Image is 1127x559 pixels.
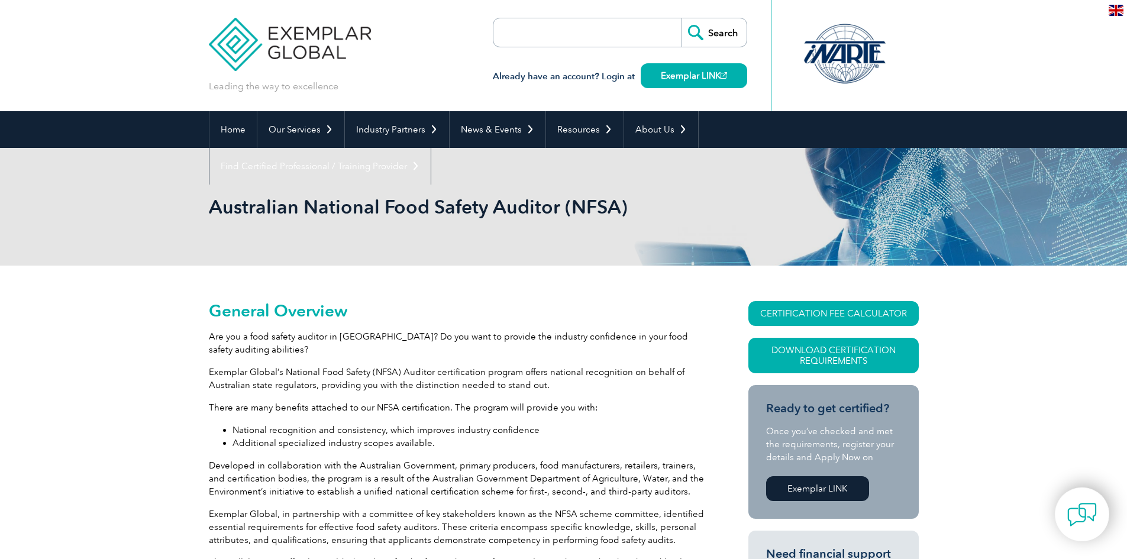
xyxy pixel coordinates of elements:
[748,301,919,326] a: CERTIFICATION FEE CALCULATOR
[257,111,344,148] a: Our Services
[766,476,869,501] a: Exemplar LINK
[766,401,901,416] h3: Ready to get certified?
[721,72,727,79] img: open_square.png
[546,111,624,148] a: Resources
[209,366,706,392] p: Exemplar Global’s National Food Safety (NFSA) Auditor certification program offers national recog...
[345,111,449,148] a: Industry Partners
[209,148,431,185] a: Find Certified Professional / Training Provider
[209,195,663,218] h1: Australian National Food Safety Auditor (NFSA)
[1067,500,1097,529] img: contact-chat.png
[232,437,706,450] li: Additional specialized industry scopes available.
[209,401,706,414] p: There are many benefits attached to our NFSA certification. The program will provide you with:
[493,69,747,84] h3: Already have an account? Login at
[209,111,257,148] a: Home
[209,508,706,547] p: Exemplar Global, in partnership with a committee of key stakeholders known as the NFSA scheme com...
[450,111,545,148] a: News & Events
[624,111,698,148] a: About Us
[209,301,706,320] h2: General Overview
[232,424,706,437] li: National recognition and consistency, which improves industry confidence
[748,338,919,373] a: Download Certification Requirements
[641,63,747,88] a: Exemplar LINK
[209,80,338,93] p: Leading the way to excellence
[1109,5,1123,16] img: en
[766,425,901,464] p: Once you’ve checked and met the requirements, register your details and Apply Now on
[682,18,747,47] input: Search
[209,459,706,498] p: Developed in collaboration with the Australian Government, primary producers, food manufacturers,...
[209,330,706,356] p: Are you a food safety auditor in [GEOGRAPHIC_DATA]? Do you want to provide the industry confidenc...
